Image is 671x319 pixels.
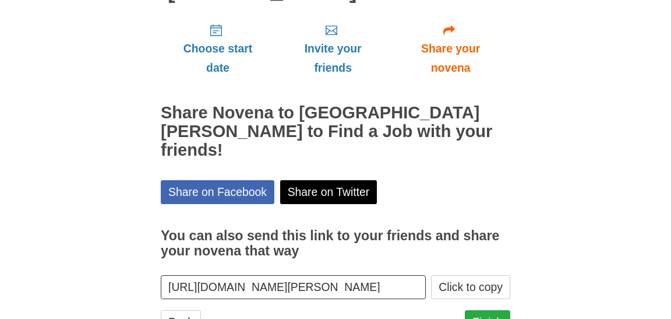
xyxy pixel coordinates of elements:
a: Share on Twitter [280,180,377,204]
a: Share on Facebook [161,180,274,204]
span: Invite your friends [287,39,379,78]
span: Share your novena [402,39,499,78]
a: Share your novena [391,15,510,84]
button: Click to copy [431,275,510,299]
h3: You can also send this link to your friends and share your novena that way [161,229,510,258]
a: Choose start date [161,15,275,84]
span: Choose start date [172,39,263,78]
a: Invite your friends [275,15,391,84]
h2: Share Novena to [GEOGRAPHIC_DATA][PERSON_NAME] to Find a Job with your friends! [161,104,510,160]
